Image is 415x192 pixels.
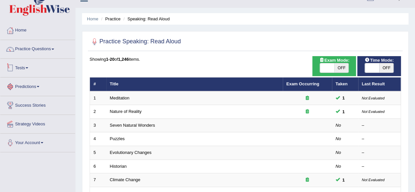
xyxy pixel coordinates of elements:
td: 6 [90,160,106,173]
a: Climate Change [110,177,140,182]
small: Not Evaluated [362,178,384,182]
h2: Practice Speaking: Read Aloud [90,37,181,47]
td: 1 [90,91,106,105]
small: Not Evaluated [362,110,384,114]
em: No [336,136,341,141]
span: OFF [379,63,394,73]
em: No [336,123,341,128]
li: Speaking: Read Aloud [122,16,170,22]
a: Meditation [110,96,130,100]
div: – [362,163,397,170]
a: Predictions [0,77,75,94]
div: – [362,136,397,142]
span: Exam Mode: [317,57,352,64]
td: 4 [90,132,106,146]
b: 1,246 [118,57,129,62]
span: Time Mode: [362,57,396,64]
td: 3 [90,118,106,132]
td: 2 [90,105,106,119]
div: Show exams occurring in exams [312,56,356,76]
a: Historian [110,164,127,169]
small: Not Evaluated [362,96,384,100]
a: Exam Occurring [286,81,319,86]
a: Evolutionary Changes [110,150,152,155]
td: 5 [90,146,106,160]
div: Exam occurring question [286,109,328,115]
b: 1-20 [106,57,114,62]
em: No [336,164,341,169]
a: Puzzles [110,136,125,141]
a: Practice Questions [0,40,75,56]
div: – [362,150,397,156]
th: # [90,77,106,91]
a: Home [87,16,98,21]
li: Practice [99,16,120,22]
span: You cannot take this question anymore [340,95,347,101]
span: OFF [334,63,349,73]
a: Strategy Videos [0,115,75,131]
th: Last Result [358,77,401,91]
em: No [336,150,341,155]
div: Exam occurring question [286,177,328,183]
td: 7 [90,173,106,187]
div: Exam occurring question [286,95,328,101]
a: Your Account [0,134,75,150]
a: Nature of Reality [110,109,142,114]
th: Title [106,77,283,91]
span: You cannot take this question anymore [340,177,347,183]
a: Tests [0,59,75,75]
a: Seven Natural Wonders [110,123,155,128]
div: Showing of items. [90,56,401,62]
span: You cannot take this question anymore [340,108,347,115]
a: Success Stories [0,96,75,113]
th: Taken [332,77,358,91]
a: Home [0,21,75,38]
div: – [362,122,397,129]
